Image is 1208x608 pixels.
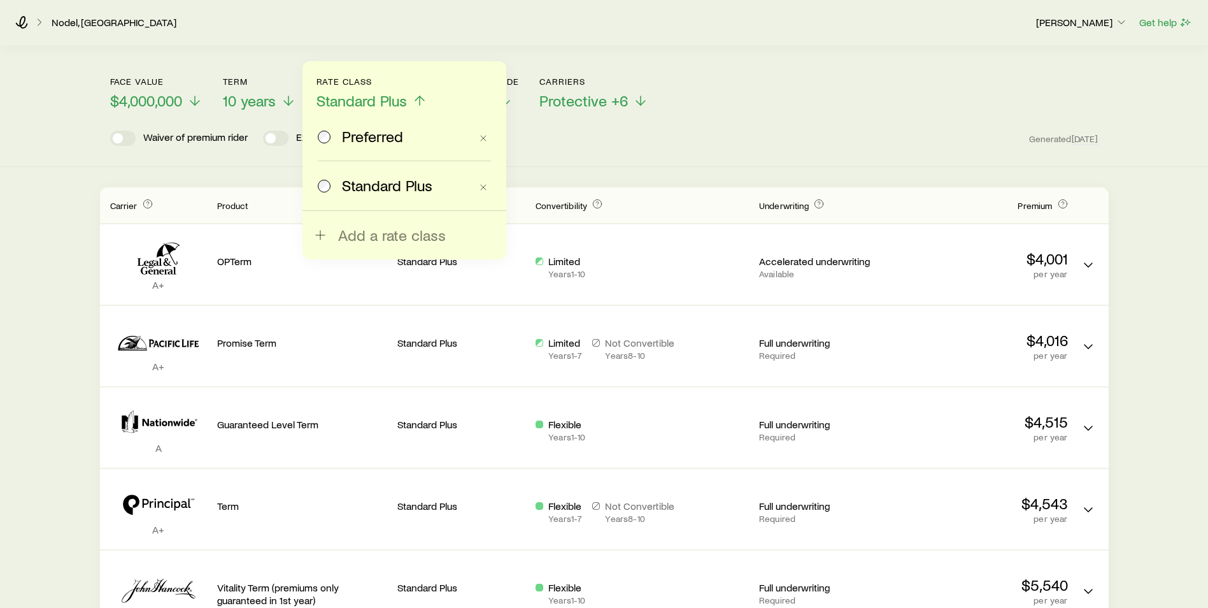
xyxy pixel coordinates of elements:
p: OPTerm [217,255,388,268]
p: Promise Term [217,337,388,349]
p: Full underwriting [759,337,887,349]
p: Extended convertibility [296,131,397,146]
p: Accelerated underwriting [759,255,887,268]
p: per year [897,595,1068,605]
p: Not Convertible [605,500,674,512]
button: Get help [1139,15,1193,30]
p: $4,543 [897,495,1068,512]
p: Vitality Term (premiums only guaranteed in 1st year) [217,581,388,607]
p: [PERSON_NAME] [1036,16,1128,29]
span: Convertibility [536,200,587,211]
p: Limited [548,337,582,349]
span: [DATE] [1072,133,1098,145]
p: Standard Plus [397,255,525,268]
p: Years 1 - 10 [548,269,585,279]
span: Product [217,200,248,211]
p: Limited [548,255,585,268]
p: Required [759,351,887,361]
p: A+ [110,523,207,536]
p: Standard Plus [397,337,525,349]
p: per year [897,351,1068,361]
p: Rate Class [316,76,427,87]
span: Generated [1029,133,1098,145]
p: Face value [110,76,203,87]
p: Not Convertible [605,337,674,349]
p: Guaranteed Level Term [217,418,388,431]
p: Term [217,500,388,512]
p: Years 1 - 10 [548,432,585,442]
p: Carriers [539,76,648,87]
p: Full underwriting [759,581,887,594]
p: Years 1 - 7 [548,514,582,524]
p: Years 1 - 7 [548,351,582,361]
p: Flexible [548,581,585,594]
p: $4,001 [897,250,1068,268]
p: A [110,442,207,454]
span: $4,000,000 [110,92,182,110]
span: Premium [1018,200,1052,211]
p: $4,515 [897,413,1068,431]
p: Years 8 - 10 [605,351,674,361]
a: Nodel, [GEOGRAPHIC_DATA] [51,17,177,29]
button: Rate ClassStandard Plus [316,76,427,110]
button: Term10 years [223,76,296,110]
span: 10 years [223,92,276,110]
p: Years 8 - 10 [605,514,674,524]
span: Protective +6 [539,92,628,110]
p: Flexible [548,418,585,431]
span: Underwriting [759,200,809,211]
p: A+ [110,279,207,291]
p: per year [897,432,1068,442]
p: Term [223,76,296,87]
p: Full underwriting [759,418,887,431]
p: Flexible [548,500,582,512]
p: Standard Plus [397,500,525,512]
p: Full underwriting [759,500,887,512]
p: Waiver of premium rider [143,131,248,146]
span: Carrier [110,200,138,211]
p: $5,540 [897,576,1068,594]
p: Required [759,514,887,524]
p: Required [759,595,887,605]
p: per year [897,514,1068,524]
p: Standard Plus [397,581,525,594]
button: Face value$4,000,000 [110,76,203,110]
h2: Term life [110,15,220,46]
p: Available [759,269,887,279]
button: CarriersProtective +6 [539,76,648,110]
p: $4,016 [897,331,1068,349]
p: Years 1 - 10 [548,595,585,605]
p: per year [897,269,1068,279]
p: A+ [110,360,207,373]
span: Standard Plus [316,92,407,110]
button: [PERSON_NAME] [1035,15,1128,31]
p: Standard Plus [397,418,525,431]
p: Required [759,432,887,442]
